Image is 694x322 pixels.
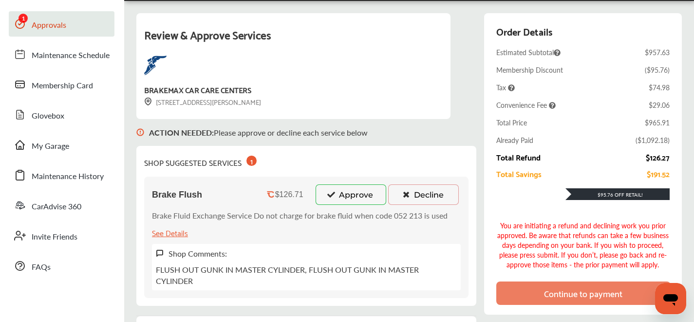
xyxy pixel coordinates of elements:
[544,288,622,298] div: Continue to payment
[9,132,114,158] a: My Garage
[144,96,261,107] div: [STREET_ADDRESS][PERSON_NAME]
[32,261,51,274] span: FAQs
[9,162,114,188] a: Maintenance History
[32,140,69,153] span: My Garage
[149,127,214,138] b: ACTION NEEDED :
[645,118,670,127] div: $965.91
[156,264,457,286] p: FLUSH OUT GUNK IN MASTER CYLINDER, FLUSH OUT GUNK IN MASTER CYLINDER
[32,19,66,32] span: Approvals
[9,102,114,127] a: Glovebox
[9,223,114,248] a: Invite Friends
[149,127,368,138] p: Please approve or decline each service below
[496,82,515,92] span: Tax
[9,72,114,97] a: Membership Card
[144,56,167,75] img: logo-goodyear.png
[136,119,144,146] img: svg+xml;base64,PHN2ZyB3aWR0aD0iMTYiIGhlaWdodD0iMTciIHZpZXdCb3g9IjAgMCAxNiAxNyIgZmlsbD0ibm9uZSIgeG...
[496,169,542,178] div: Total Savings
[646,153,670,161] div: $126.27
[496,100,556,110] span: Convenience Fee
[645,47,670,57] div: $957.63
[645,65,670,75] div: ( $95.76 )
[647,169,670,178] div: $191.52
[32,49,110,62] span: Maintenance Schedule
[496,65,563,75] div: Membership Discount
[9,41,114,67] a: Maintenance Schedule
[144,83,251,96] div: BRAKEMAX CAR CARE CENTERS
[32,201,81,213] span: CarAdvise 360
[32,110,64,122] span: Glovebox
[9,11,114,37] a: Approvals
[152,210,448,221] p: Brake Fluid Exchange Service Do not charge for brake fluid when code 052 213 is used
[316,184,386,205] button: Approve
[496,221,670,269] div: You are initiating a refund and declining work you prior approved. Be aware that refunds can take...
[649,82,670,92] div: $74.98
[496,47,561,57] span: Estimated Subtotal
[152,190,202,200] span: Brake Flush
[156,249,164,258] img: svg+xml;base64,PHN2ZyB3aWR0aD0iMTYiIGhlaWdodD0iMTciIHZpZXdCb3g9IjAgMCAxNiAxNyIgZmlsbD0ibm9uZSIgeG...
[144,25,443,56] div: Review & Approve Services
[9,253,114,279] a: FAQs
[496,23,552,40] div: Order Details
[32,170,104,183] span: Maintenance History
[655,283,686,314] iframe: Button to launch messaging window
[144,98,152,106] img: svg+xml;base64,PHN2ZyB3aWR0aD0iMTYiIGhlaWdodD0iMTciIHZpZXdCb3g9IjAgMCAxNiAxNyIgZmlsbD0ibm9uZSIgeG...
[169,248,227,259] label: Shop Comments:
[9,193,114,218] a: CarAdvise 360
[496,118,527,127] div: Total Price
[32,231,77,243] span: Invite Friends
[636,135,670,145] div: ( $1,092.18 )
[496,135,533,145] div: Already Paid
[32,80,93,92] span: Membership Card
[388,184,459,205] button: Decline
[496,153,541,161] div: Total Refund
[649,100,670,110] div: $29.06
[275,190,303,199] div: $126.71
[246,156,257,166] div: 1
[144,154,257,169] div: SHOP SUGGESTED SERVICES
[152,226,188,239] div: See Details
[565,191,670,198] div: $95.76 Off Retail!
